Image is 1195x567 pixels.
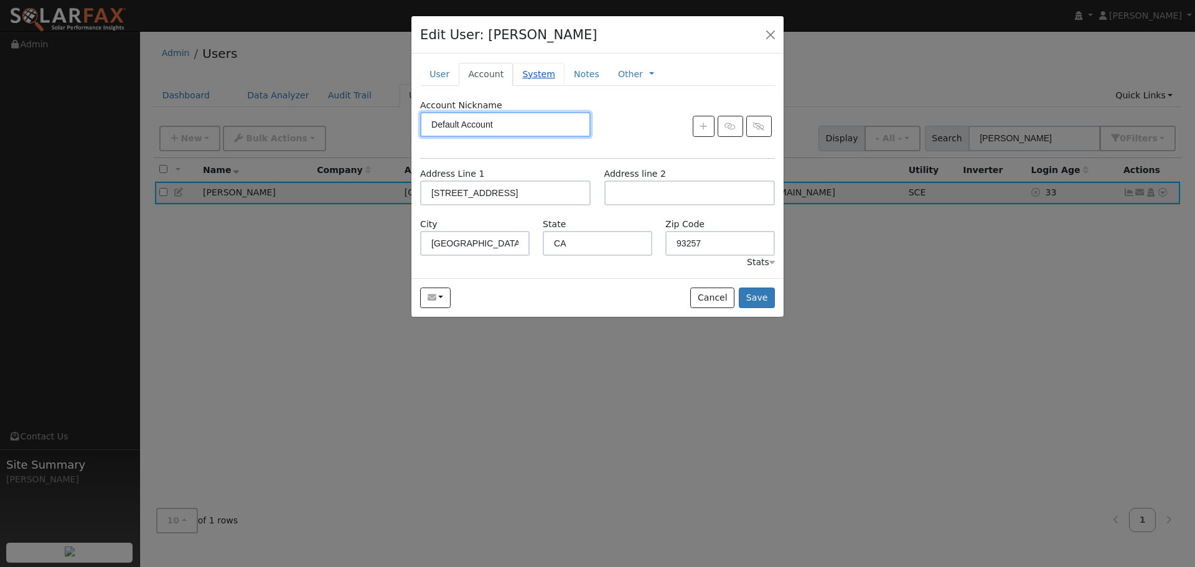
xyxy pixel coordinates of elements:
button: Cancel [690,288,734,309]
label: Address line 2 [604,167,666,180]
label: Account Nickname [420,99,502,112]
a: System [513,63,565,86]
button: Create New Account [693,116,715,137]
button: ARGENTINABANUELOS@GMAIL.COM [420,288,451,309]
label: Address Line 1 [420,167,484,180]
label: State [543,218,566,231]
a: Notes [565,63,609,86]
a: User [420,63,459,86]
button: Link Account [718,116,743,137]
a: Other [618,68,643,81]
button: Unlink Account [746,116,772,137]
div: Stats [747,256,775,269]
label: City [420,218,438,231]
a: Account [459,63,513,86]
h4: Edit User: [PERSON_NAME] [420,25,597,45]
button: Save [739,288,775,309]
label: Zip Code [665,218,705,231]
